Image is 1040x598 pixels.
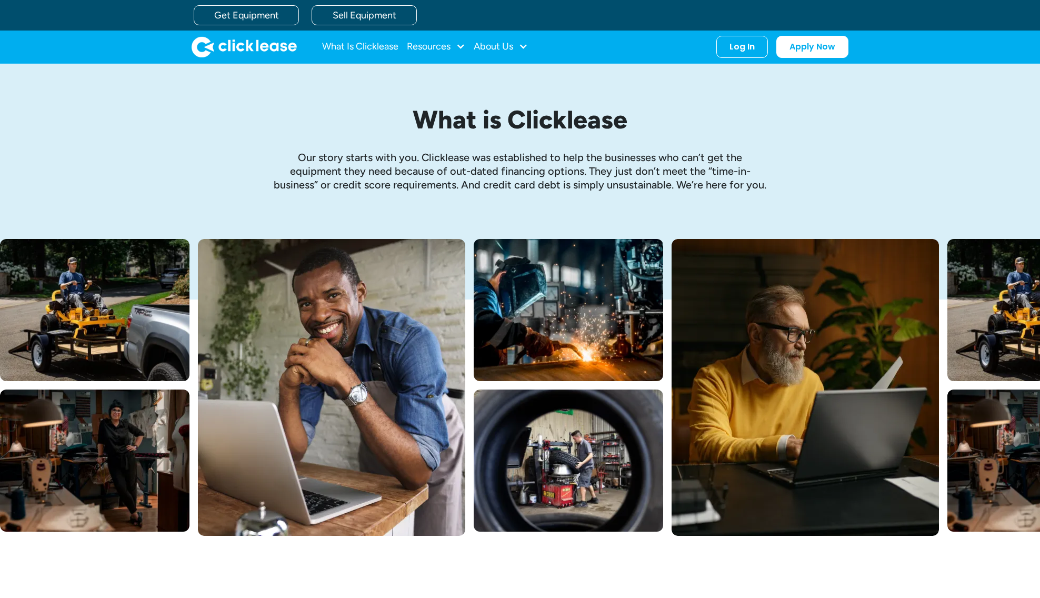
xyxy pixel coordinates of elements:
[672,239,939,536] img: Bearded man in yellow sweter typing on his laptop while sitting at his desk
[273,151,767,192] p: Our story starts with you. Clicklease was established to help the businesses who can’t get the eq...
[474,239,663,381] img: A welder in a large mask working on a large pipe
[312,5,417,25] a: Sell Equipment
[198,239,465,536] img: A smiling man in a blue shirt and apron leaning over a table with a laptop
[322,36,398,57] a: What Is Clicklease
[192,36,297,57] img: Clicklease logo
[474,390,663,532] img: A man fitting a new tire on a rim
[407,36,465,57] div: Resources
[194,5,299,25] a: Get Equipment
[729,42,755,52] div: Log In
[192,36,297,57] a: home
[474,36,528,57] div: About Us
[776,36,848,58] a: Apply Now
[273,106,767,134] h1: What is Clicklease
